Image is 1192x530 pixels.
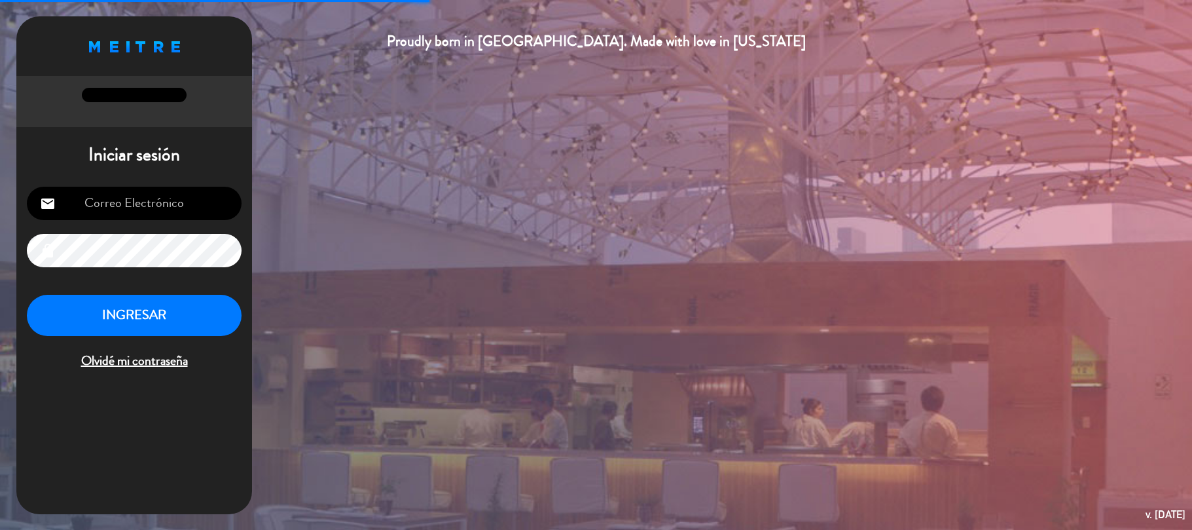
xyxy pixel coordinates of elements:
[40,196,56,212] i: email
[27,295,242,336] button: INGRESAR
[27,187,242,220] input: Correo Electrónico
[1146,506,1185,523] div: v. [DATE]
[16,144,252,166] h1: Iniciar sesión
[40,243,56,259] i: lock
[27,350,242,372] span: Olvidé mi contraseña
